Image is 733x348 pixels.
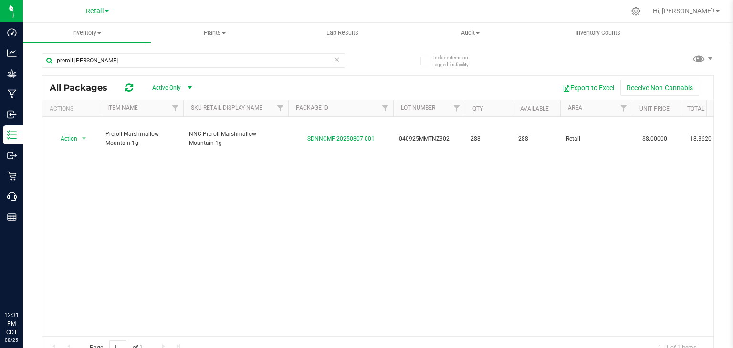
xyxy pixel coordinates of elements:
[7,69,17,78] inline-svg: Grow
[616,100,632,116] a: Filter
[620,80,699,96] button: Receive Non-Cannabis
[433,54,481,68] span: Include items not tagged for facility
[296,104,328,111] a: Package ID
[687,105,722,112] a: Total THC%
[518,134,555,143] span: 288
[534,23,662,43] a: Inventory Counts
[272,100,288,116] a: Filter
[630,7,642,16] div: Manage settings
[279,23,407,43] a: Lab Results
[639,105,670,112] a: Unit Price
[449,100,465,116] a: Filter
[23,29,151,37] span: Inventory
[4,311,19,337] p: 12:31 PM CDT
[50,82,117,93] span: All Packages
[4,337,19,344] p: 08/25
[377,100,393,116] a: Filter
[7,48,17,58] inline-svg: Analytics
[399,134,459,143] span: 040925MMTNZ302
[10,272,38,300] iframe: Resource center
[105,130,178,148] span: Preroll-Marshmallow Mountain-1g
[151,29,278,37] span: Plants
[307,135,375,142] a: SDNNCMF-20250807-001
[334,53,340,66] span: Clear
[7,89,17,99] inline-svg: Manufacturing
[566,134,626,143] span: Retail
[107,104,138,111] a: Item Name
[472,105,483,112] a: Qty
[471,134,507,143] span: 288
[42,53,345,68] input: Search Package ID, Item Name, SKU, Lot or Part Number...
[7,28,17,37] inline-svg: Dashboard
[50,105,96,112] div: Actions
[7,212,17,222] inline-svg: Reports
[189,130,283,148] span: NNC-Preroll-Marshmallow Mountain-1g
[7,192,17,201] inline-svg: Call Center
[568,104,582,111] a: Area
[407,29,534,37] span: Audit
[406,23,534,43] a: Audit
[685,132,716,146] span: 18.3620
[86,7,104,15] span: Retail
[314,29,371,37] span: Lab Results
[7,151,17,160] inline-svg: Outbound
[556,80,620,96] button: Export to Excel
[520,105,549,112] a: Available
[78,132,90,145] span: select
[52,132,78,145] span: Action
[23,23,151,43] a: Inventory
[401,104,435,111] a: Lot Number
[653,7,715,15] span: Hi, [PERSON_NAME]!
[7,130,17,140] inline-svg: Inventory
[7,171,17,181] inline-svg: Retail
[191,104,262,111] a: SKU Retail Display Name
[168,100,183,116] a: Filter
[151,23,279,43] a: Plants
[638,132,672,146] span: $8.00000
[563,29,633,37] span: Inventory Counts
[7,110,17,119] inline-svg: Inbound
